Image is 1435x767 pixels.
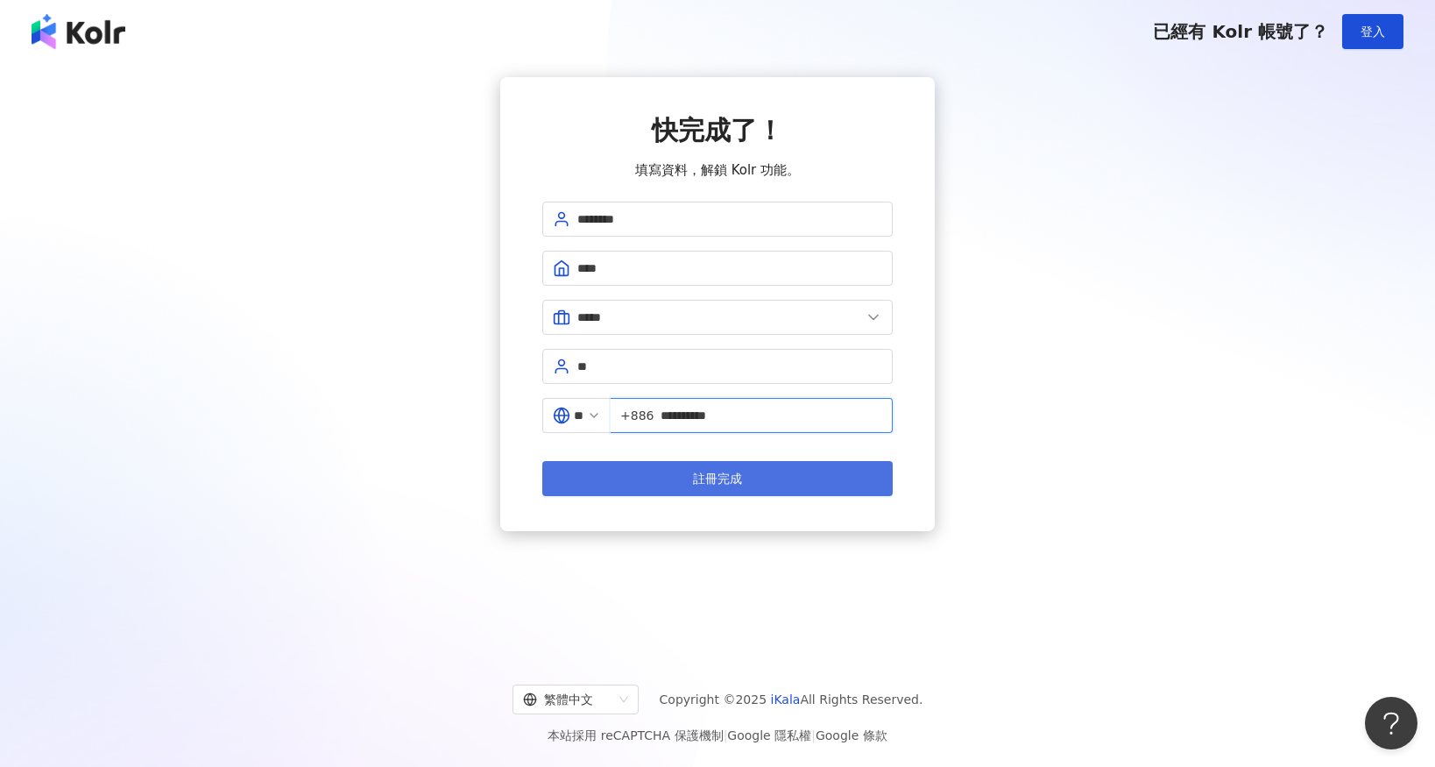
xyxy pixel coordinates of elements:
button: 註冊完成 [542,461,893,496]
a: iKala [771,692,801,707]
span: Copyright © 2025 All Rights Reserved. [660,689,923,710]
span: 本站採用 reCAPTCHA 保護機制 [548,725,887,746]
span: | [811,728,816,742]
iframe: Help Scout Beacon - Open [1365,697,1417,749]
div: 繁體中文 [523,685,612,714]
button: 登入 [1342,14,1403,49]
a: Google 隱私權 [727,728,811,742]
img: logo [32,14,125,49]
span: 已經有 Kolr 帳號了？ [1153,21,1328,42]
span: 快完成了！ [652,115,783,146]
span: 填寫資料，解鎖 Kolr 功能。 [635,160,800,181]
span: +886 [620,406,654,425]
span: 登入 [1361,25,1385,39]
span: 註冊完成 [693,472,742,486]
a: Google 條款 [816,728,887,742]
span: | [724,728,728,742]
